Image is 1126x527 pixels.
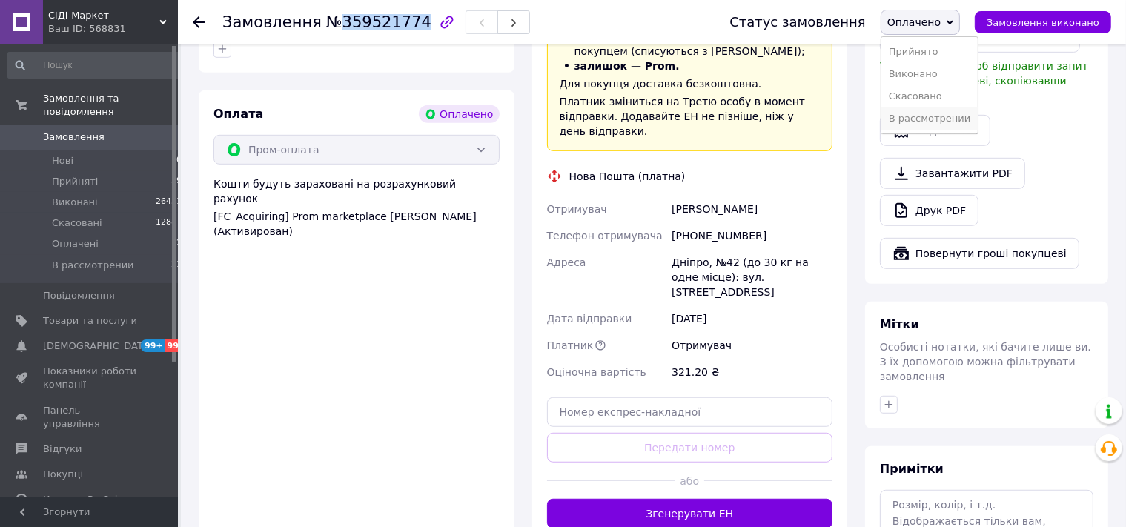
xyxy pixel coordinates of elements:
div: Ваш ID: 568831 [48,22,178,36]
a: Завантажити PDF [880,158,1025,189]
div: [PHONE_NUMBER] [669,222,835,249]
span: Прийняті [52,175,98,188]
button: Повернути гроші покупцеві [880,238,1079,269]
div: Оплачено [419,105,499,123]
span: Особисті нотатки, які бачите лише ви. З їх допомогою можна фільтрувати замовлення [880,341,1091,382]
span: Оплачені [52,237,99,251]
span: Замовлення та повідомлення [43,92,178,119]
span: 39 [171,175,182,188]
li: Прийнято [881,41,978,63]
span: СіДі-Маркет [48,9,159,22]
input: Номер експрес-накладної [547,397,833,427]
span: Замовлення виконано [987,17,1099,28]
span: [DEMOGRAPHIC_DATA] [43,339,153,353]
span: 99+ [165,339,190,352]
input: Пошук [7,52,183,79]
span: 12887 [156,216,182,230]
span: 2 [176,237,182,251]
div: Дніпро, №42 (до 30 кг на одне місце): вул. [STREET_ADDRESS] [669,249,835,305]
a: Друк PDF [880,195,978,226]
div: [PERSON_NAME] [669,196,835,222]
span: Оплачено [887,16,941,28]
button: Замовлення виконано [975,11,1111,33]
span: Виконані [52,196,98,209]
li: В рассмотрении [881,107,978,130]
span: Показники роботи компанії [43,365,137,391]
span: Нові [52,154,73,168]
span: Відгуки [43,443,82,456]
span: Замовлення [43,130,105,144]
div: Отримувач [669,332,835,359]
span: Оціночна вартість [547,366,646,378]
span: Повідомлення [43,289,115,302]
span: Каталог ProSale [43,493,123,506]
span: 99+ [141,339,165,352]
span: 0 [176,154,182,168]
div: [DATE] [669,305,835,332]
span: Дата відправки [547,313,632,325]
span: 26431 [156,196,182,209]
span: залишок — Prom. [574,60,680,72]
span: Мітки [880,317,919,331]
span: №359521774 [326,13,431,31]
span: Отримувач [547,203,607,215]
div: Статус замовлення [729,15,866,30]
span: В рассмотрении [52,259,134,272]
span: Замовлення [222,13,322,31]
div: Нова Пошта (платна) [566,169,689,184]
div: Повернутися назад [193,15,205,30]
span: У вас є 30 днів, щоб відправити запит на відгук покупцеві, скопіювавши посилання. [880,60,1088,102]
div: 321.20 ₴ [669,359,835,385]
span: Примітки [880,462,944,476]
span: Платник [547,339,594,351]
div: Для покупця доставка безкоштовна. [560,76,821,91]
span: 21 [171,259,182,272]
div: Платник зміниться на Третю особу в момент відправки. Додавайте ЕН не пізніше, ніж у день відправки. [560,94,821,139]
span: або [675,474,704,488]
span: Телефон отримувача [547,230,663,242]
span: Панель управління [43,404,137,431]
div: Кошти будуть зараховані на розрахунковий рахунок [213,176,500,239]
div: [FC_Acquiring] Prom marketplace [PERSON_NAME] (Активирован) [213,209,500,239]
span: Скасовані [52,216,102,230]
span: Адреса [547,256,586,268]
li: Виконано [881,63,978,85]
span: Покупці [43,468,83,481]
span: Оплата [213,107,263,121]
li: Скасовано [881,85,978,107]
span: Товари та послуги [43,314,137,328]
